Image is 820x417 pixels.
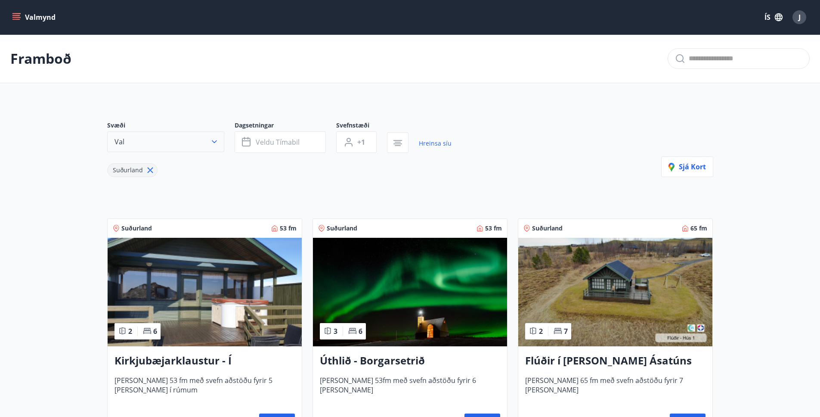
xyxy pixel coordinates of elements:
[235,121,336,131] span: Dagsetningar
[532,224,563,233] span: Suðurland
[336,131,377,153] button: +1
[327,224,357,233] span: Suðurland
[564,327,568,336] span: 7
[668,162,706,171] span: Sjá kort
[114,376,295,404] span: [PERSON_NAME] 53 fm með svefn aðstöðu fyrir 5 [PERSON_NAME] í rúmum
[107,121,235,131] span: Svæði
[107,131,224,152] button: Val
[114,137,124,146] span: Val
[153,327,157,336] span: 6
[661,156,713,177] button: Sjá kort
[336,121,387,131] span: Svefnstæði
[334,327,337,336] span: 3
[798,12,801,22] span: J
[419,134,452,153] a: Hreinsa síu
[485,224,502,233] span: 53 fm
[121,224,152,233] span: Suðurland
[128,327,132,336] span: 2
[690,224,707,233] span: 65 fm
[525,353,706,369] h3: Flúðir í [PERSON_NAME] Ásatúns hús 1 - í [GEOGRAPHIC_DATA] C
[256,137,300,147] span: Veldu tímabil
[320,353,500,369] h3: Úthlið - Borgarsetrið
[107,163,158,177] div: Suðurland
[108,238,302,346] img: Paella dish
[10,9,59,25] button: menu
[10,49,71,68] p: Framboð
[518,238,712,346] img: Paella dish
[313,238,507,346] img: Paella dish
[280,224,297,233] span: 53 fm
[235,131,326,153] button: Veldu tímabil
[320,376,500,404] span: [PERSON_NAME] 53fm með svefn aðstöðu fyrir 6 [PERSON_NAME]
[113,166,143,174] span: Suðurland
[525,376,706,404] span: [PERSON_NAME] 65 fm með svefn aðstöðu fyrir 7 [PERSON_NAME]
[359,327,362,336] span: 6
[357,137,365,147] span: +1
[539,327,543,336] span: 2
[789,7,810,28] button: J
[760,9,787,25] button: ÍS
[114,353,295,369] h3: Kirkjubæjarklaustur - Í [PERSON_NAME] Hæðargarðs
